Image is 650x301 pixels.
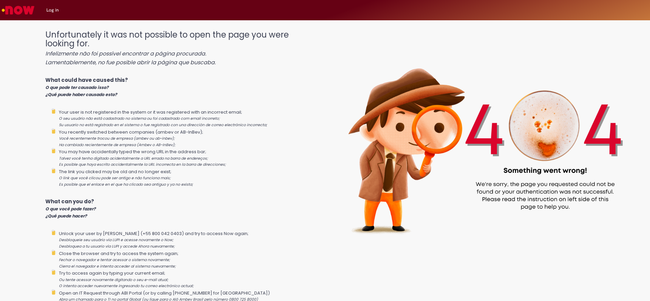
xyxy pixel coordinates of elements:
i: Es posible que haya escrito accidentalmente la URL incorrecta en la barra de direcciones; [59,162,226,167]
li: Unlock your user by [PERSON_NAME] (+55 800 042 0403) and try to access Now again; [59,230,318,250]
img: ServiceNow [1,3,36,17]
li: Try to access again by typing your current email; [59,269,318,289]
i: O intenta acceder nuevamente ingresando tu correo electrónico actual; [59,283,194,288]
p: What could have caused this? [45,76,318,98]
p: What can you do? [45,198,318,219]
li: Your user is not registered in the system or it was registered with an incorrect email; [59,108,318,128]
li: You recently switched between companies (ambev or AB-InBev); [59,128,318,148]
li: Close the browser and try to access the system again; [59,250,318,270]
i: ¿Qué puede hacer? [45,213,87,219]
i: Desbloqueie seu usuário via LUPI e acesse novamente o Now; [59,237,173,242]
i: Lamentablemente, no fue posible abrir la página que buscaba. [45,59,216,66]
i: ¿Qué puede haber causado esto? [45,92,117,97]
i: O link que você clicou pode ser antigo e não funciona mais; [59,176,171,181]
i: Ha cambiado recientemente de empresa (Ambev o AB-InBev); [59,142,175,147]
h1: Unfortunately it was not possible to open the page you were looking for. [45,30,318,66]
i: Ou tente acessar novamente digitando o seu e-mail atual; [59,277,168,282]
i: Infelizmente não foi possível encontrar a página procurada. [45,50,206,57]
i: Fechar o navegador e tentar acessar o sistema novamente; [59,257,170,262]
i: O que você pode fazer? [45,206,96,212]
i: Talvez você tenha digitado acidentalmente a URL errada na barra de endereços; [59,156,208,161]
i: Desbloquea a tu usuario vía LUPI y accede Ahora nuevamente; [59,244,175,249]
i: Es posible que el enlace en el que ha clicado sea antiguo y ya no exista; [59,182,193,187]
i: O que pode ter causado isso? [45,85,109,90]
img: 404_ambev_new.png [318,24,650,255]
i: Cierra el navegador e intenta acceder al sistema nuevamente; [59,264,176,269]
i: Su usuario no está registrado en el sistema o fue registrado con una dirección de correo electrón... [59,122,267,128]
i: O seu usuário não está cadastrado no sistema ou foi cadastrado com email incorreto; [59,116,220,121]
li: You may have accidentally typed the wrong URL in the address bar; [59,148,318,168]
li: The link you clicked may be old and no longer exist; [59,168,318,188]
i: Você recentemente trocou de empresa (ambev ou ab-inbev); [59,136,175,141]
